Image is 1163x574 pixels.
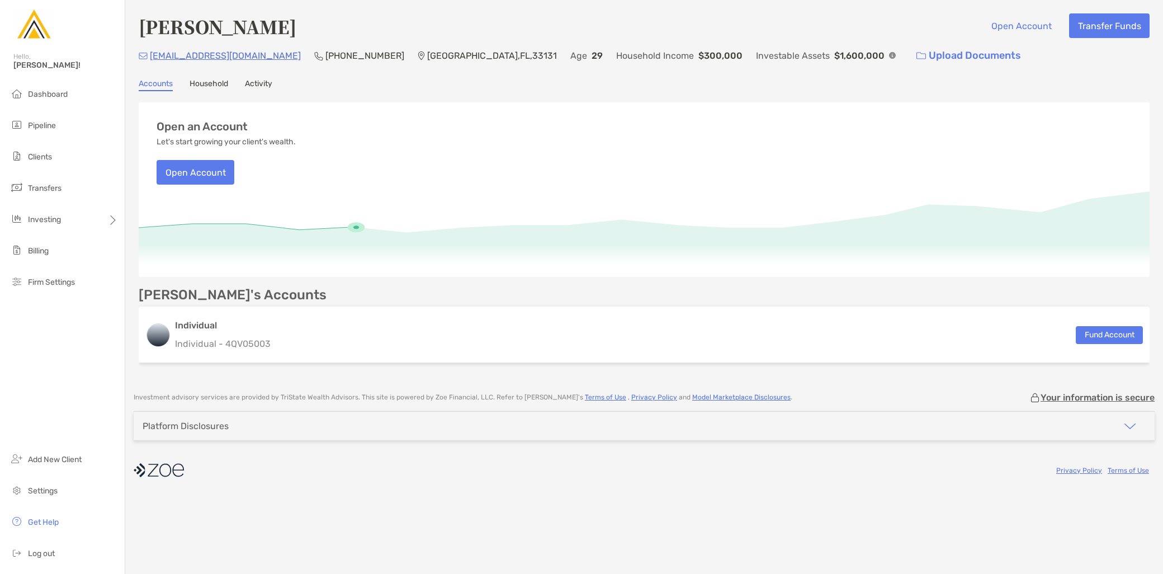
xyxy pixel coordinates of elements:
span: [PERSON_NAME]! [13,60,118,70]
p: Investment advisory services are provided by TriState Wealth Advisors . This site is powered by Z... [134,393,792,402]
span: Clients [28,152,52,162]
img: transfers icon [10,181,23,194]
h3: Individual [175,319,271,332]
h3: Open an Account [157,120,248,133]
p: [GEOGRAPHIC_DATA] , FL , 33131 [427,49,557,63]
a: Privacy Policy [1056,467,1102,474]
span: Firm Settings [28,277,75,287]
p: Individual - 4QV05003 [175,337,271,351]
p: [PHONE_NUMBER] [325,49,404,63]
img: Phone Icon [314,51,323,60]
img: pipeline icon [10,118,23,131]
p: Household Income [616,49,694,63]
span: Billing [28,246,49,256]
p: [EMAIL_ADDRESS][DOMAIN_NAME] [150,49,301,63]
img: settings icon [10,483,23,497]
a: Household [190,79,228,91]
span: Get Help [28,517,59,527]
button: Transfer Funds [1069,13,1150,38]
p: Age [570,49,587,63]
img: clients icon [10,149,23,163]
a: Upload Documents [909,44,1028,68]
img: Location Icon [418,51,425,60]
p: Let's start growing your client's wealth. [157,138,296,147]
button: Open Account [982,13,1060,38]
img: add_new_client icon [10,452,23,465]
img: logo account [147,324,169,346]
span: Add New Client [28,455,82,464]
img: Info Icon [889,52,896,59]
a: Privacy Policy [631,393,677,401]
p: [PERSON_NAME]'s Accounts [139,288,327,302]
img: button icon [916,52,926,60]
span: Investing [28,215,61,224]
p: 29 [592,49,603,63]
div: Platform Disclosures [143,421,229,431]
p: $300,000 [698,49,743,63]
span: Dashboard [28,90,68,99]
img: company logo [134,458,184,483]
span: Log out [28,549,55,558]
img: firm-settings icon [10,275,23,288]
button: Open Account [157,160,234,185]
img: dashboard icon [10,87,23,100]
button: Fund Account [1076,326,1143,344]
img: Email Icon [139,53,148,59]
a: Terms of Use [1108,467,1149,474]
img: billing icon [10,243,23,257]
a: Accounts [139,79,173,91]
img: get-help icon [10,515,23,528]
p: Investable Assets [756,49,830,63]
a: Model Marketplace Disclosures [692,393,791,401]
a: Activity [245,79,272,91]
span: Transfers [28,184,62,193]
a: Terms of Use [585,393,626,401]
img: logout icon [10,546,23,559]
p: $1,600,000 [834,49,885,63]
img: icon arrow [1123,420,1137,433]
h4: [PERSON_NAME] [139,13,296,39]
p: Your information is secure [1041,392,1155,403]
span: Settings [28,486,58,496]
img: investing icon [10,212,23,225]
span: Pipeline [28,121,56,130]
img: Zoe Logo [13,4,54,45]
